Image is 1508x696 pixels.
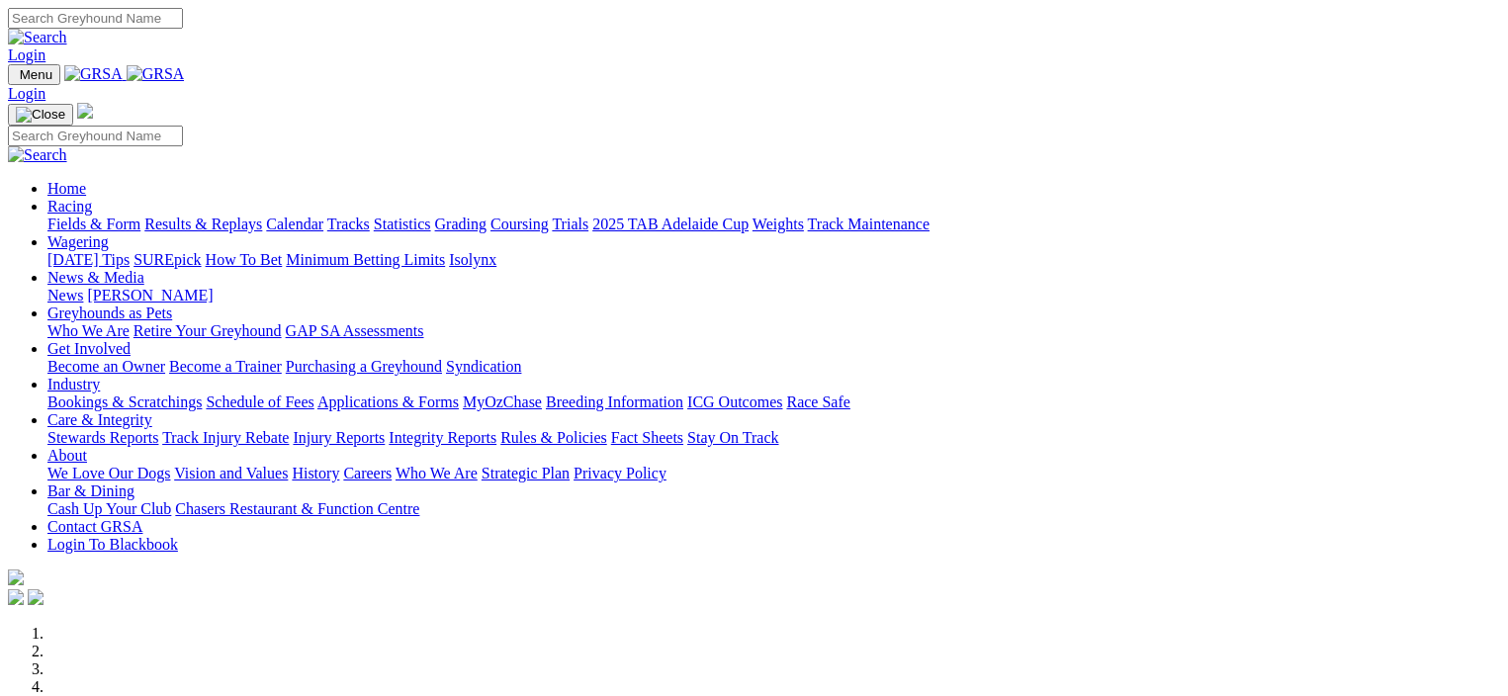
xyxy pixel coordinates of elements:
[127,65,185,83] img: GRSA
[47,304,172,321] a: Greyhounds as Pets
[87,287,213,304] a: [PERSON_NAME]
[47,500,1500,518] div: Bar & Dining
[808,216,930,232] a: Track Maintenance
[133,251,201,268] a: SUREpick
[169,358,282,375] a: Become a Trainer
[47,393,1500,411] div: Industry
[786,393,849,410] a: Race Safe
[16,107,65,123] img: Close
[286,251,445,268] a: Minimum Betting Limits
[8,126,183,146] input: Search
[500,429,607,446] a: Rules & Policies
[144,216,262,232] a: Results & Replays
[47,322,130,339] a: Who We Are
[47,376,100,392] a: Industry
[286,322,424,339] a: GAP SA Assessments
[47,465,170,481] a: We Love Our Dogs
[8,64,60,85] button: Toggle navigation
[592,216,749,232] a: 2025 TAB Adelaide Cup
[8,589,24,605] img: facebook.svg
[8,8,183,29] input: Search
[47,358,1500,376] div: Get Involved
[47,269,144,286] a: News & Media
[8,85,45,102] a: Login
[327,216,370,232] a: Tracks
[374,216,431,232] a: Statistics
[389,429,496,446] a: Integrity Reports
[463,393,542,410] a: MyOzChase
[47,287,83,304] a: News
[47,411,152,428] a: Care & Integrity
[47,447,87,464] a: About
[162,429,289,446] a: Track Injury Rebate
[446,358,521,375] a: Syndication
[546,393,683,410] a: Breeding Information
[64,65,123,83] img: GRSA
[47,340,131,357] a: Get Involved
[449,251,496,268] a: Isolynx
[47,500,171,517] a: Cash Up Your Club
[292,465,339,481] a: History
[286,358,442,375] a: Purchasing a Greyhound
[293,429,385,446] a: Injury Reports
[47,518,142,535] a: Contact GRSA
[174,465,288,481] a: Vision and Values
[20,67,52,82] span: Menu
[687,429,778,446] a: Stay On Track
[574,465,666,481] a: Privacy Policy
[47,536,178,553] a: Login To Blackbook
[8,569,24,585] img: logo-grsa-white.png
[47,198,92,215] a: Racing
[28,589,44,605] img: twitter.svg
[47,287,1500,304] div: News & Media
[490,216,549,232] a: Coursing
[175,500,419,517] a: Chasers Restaurant & Function Centre
[47,358,165,375] a: Become an Owner
[8,104,73,126] button: Toggle navigation
[206,251,283,268] a: How To Bet
[133,322,282,339] a: Retire Your Greyhound
[47,216,140,232] a: Fields & Form
[47,216,1500,233] div: Racing
[8,46,45,63] a: Login
[47,233,109,250] a: Wagering
[687,393,782,410] a: ICG Outcomes
[552,216,588,232] a: Trials
[47,251,1500,269] div: Wagering
[343,465,392,481] a: Careers
[47,429,158,446] a: Stewards Reports
[47,180,86,197] a: Home
[396,465,478,481] a: Who We Are
[47,465,1500,482] div: About
[47,482,134,499] a: Bar & Dining
[8,29,67,46] img: Search
[266,216,323,232] a: Calendar
[47,251,130,268] a: [DATE] Tips
[47,429,1500,447] div: Care & Integrity
[206,393,313,410] a: Schedule of Fees
[482,465,570,481] a: Strategic Plan
[8,146,67,164] img: Search
[753,216,804,232] a: Weights
[47,322,1500,340] div: Greyhounds as Pets
[47,393,202,410] a: Bookings & Scratchings
[611,429,683,446] a: Fact Sheets
[77,103,93,119] img: logo-grsa-white.png
[435,216,487,232] a: Grading
[317,393,459,410] a: Applications & Forms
